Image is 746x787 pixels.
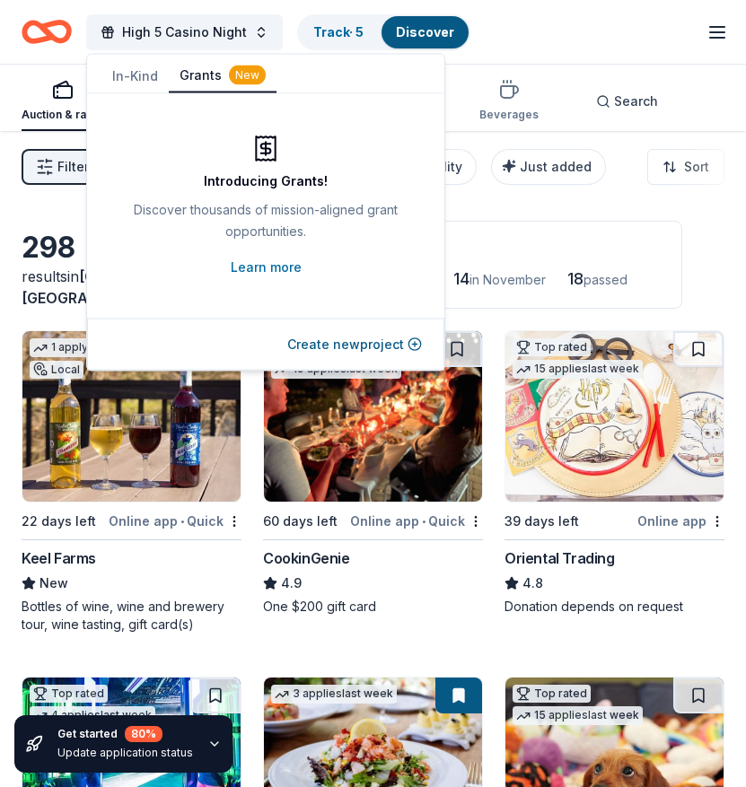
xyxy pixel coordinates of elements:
div: CookinGenie [263,547,350,569]
span: New [39,573,68,594]
a: Learn more [231,257,302,278]
div: 1 apply last week [30,338,143,357]
div: Local [30,361,83,379]
div: Top rated [513,685,591,703]
button: Track· 5Discover [297,14,470,50]
button: Create newproject [287,334,422,355]
div: Keel Farms [22,547,96,569]
div: 39 days left [505,511,579,532]
img: Image for CookinGenie [264,331,482,502]
div: Discover thousands of mission-aligned grant opportunities. [123,199,408,249]
span: • [180,514,184,529]
a: Image for Keel Farms1 applylast weekLocal22 days leftOnline app•QuickKeel FarmsNewBottles of wine... [22,330,241,634]
div: Bottles of wine, wine and brewery tour, wine tasting, gift card(s) [22,598,241,634]
div: Get started [57,726,193,742]
a: Image for Oriental TradingTop rated15 applieslast week39 days leftOnline appOriental Trading4.8Do... [505,330,724,616]
button: Grants [169,59,276,93]
button: Sort [647,149,724,185]
button: Just added [491,149,606,185]
div: Online app [637,510,724,532]
span: 14 [453,269,470,288]
span: Filter [57,156,89,178]
img: Image for Oriental Trading [505,331,724,502]
div: One $200 gift card [263,598,483,616]
div: 15 applies last week [513,360,643,379]
button: In-Kind [101,60,169,92]
button: Filter2 [22,149,103,185]
a: Home [22,11,72,53]
span: 18 [567,269,584,288]
div: Online app Quick [350,510,483,532]
div: 3 applies last week [271,685,397,704]
span: 4.9 [281,573,302,594]
div: Update application status [57,746,193,760]
button: Auction & raffle [22,72,103,131]
button: High 5 Casino Night [86,14,283,50]
span: 4.8 [522,573,543,594]
a: Track· 5 [313,24,364,39]
span: Just added [520,159,592,174]
div: Top rated [30,685,108,703]
span: Sort [684,156,709,178]
div: 15 applies last week [513,706,643,725]
span: • [422,514,426,529]
div: 22 days left [22,511,96,532]
div: Introducing Grants! [204,171,328,192]
div: 80 % [125,726,162,742]
span: in November [470,272,546,287]
div: Top rated [513,338,591,356]
span: High 5 Casino Night [122,22,247,43]
span: Search [614,91,658,112]
div: New [229,66,266,85]
div: Auction & raffle [22,108,103,122]
img: Image for Keel Farms [22,331,241,502]
div: 298 [22,230,181,266]
button: Beverages [479,72,539,131]
button: Search [582,83,672,119]
div: results [22,266,181,309]
div: Donation depends on request [505,598,724,616]
span: passed [584,272,628,287]
div: Beverages [479,108,539,122]
div: 60 days left [263,511,338,532]
div: Online app Quick [109,510,241,532]
div: Oriental Trading [505,547,615,569]
a: Discover [396,24,454,39]
a: Image for CookinGenieTop rated19 applieslast week60 days leftOnline app•QuickCookinGenie4.9One $2... [263,330,483,616]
